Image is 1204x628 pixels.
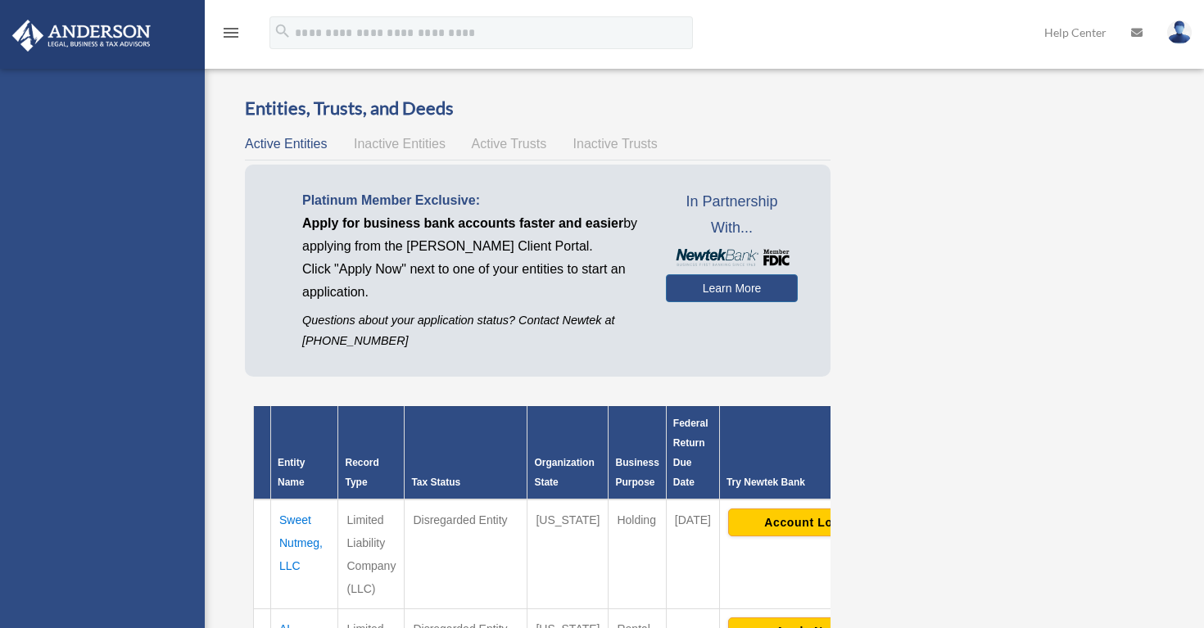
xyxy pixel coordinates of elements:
[338,499,405,609] td: Limited Liability Company (LLC)
[271,499,338,609] td: Sweet Nutmeg, LLC
[674,249,790,266] img: NewtekBankLogoSM.png
[666,274,799,302] a: Learn More
[666,406,719,499] th: Federal Return Due Date
[271,406,338,499] th: Entity Name
[302,310,641,351] p: Questions about your application status? Contact Newtek at [PHONE_NUMBER]
[527,406,609,499] th: Organization State
[354,137,446,151] span: Inactive Entities
[666,189,799,241] span: In Partnership With...
[666,499,719,609] td: [DATE]
[609,406,666,499] th: Business Purpose
[302,216,623,230] span: Apply for business bank accounts faster and easier
[573,137,658,151] span: Inactive Trusts
[302,212,641,258] p: by applying from the [PERSON_NAME] Client Portal.
[726,472,889,492] div: Try Newtek Bank
[302,258,641,304] p: Click "Apply Now" next to one of your entities to start an application.
[405,499,527,609] td: Disregarded Entity
[245,96,831,121] h3: Entities, Trusts, and Deeds
[472,137,547,151] span: Active Trusts
[221,23,241,43] i: menu
[7,20,156,52] img: Anderson Advisors Platinum Portal
[338,406,405,499] th: Record Type
[302,189,641,212] p: Platinum Member Exclusive:
[405,406,527,499] th: Tax Status
[728,514,888,527] a: Account Login
[221,29,241,43] a: menu
[274,22,292,40] i: search
[609,499,666,609] td: Holding
[1167,20,1192,44] img: User Pic
[527,499,609,609] td: [US_STATE]
[245,137,327,151] span: Active Entities
[728,508,888,536] button: Account Login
